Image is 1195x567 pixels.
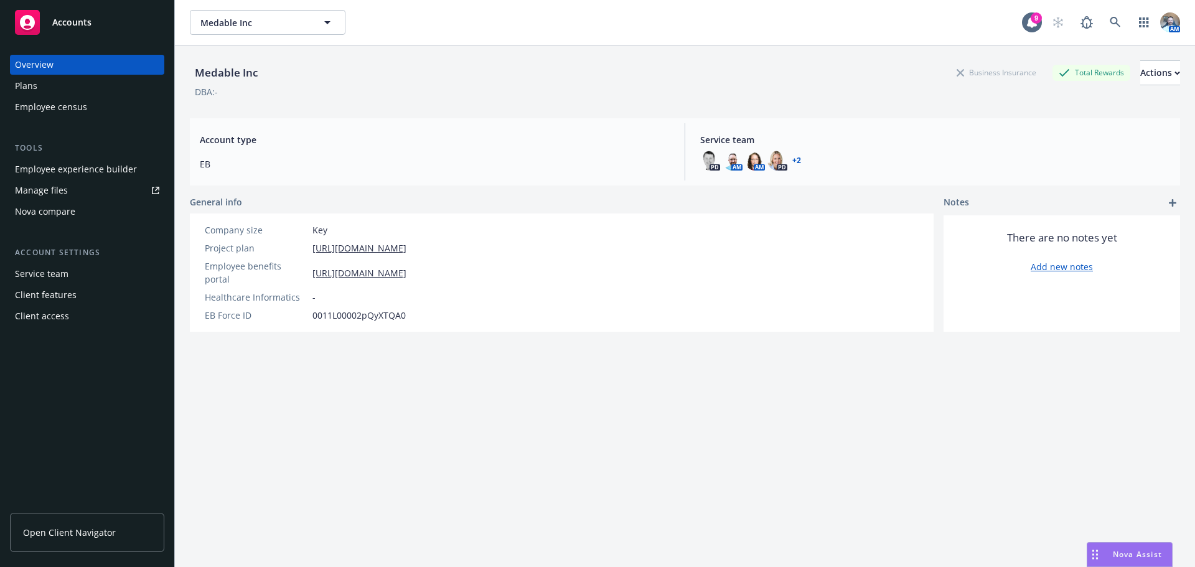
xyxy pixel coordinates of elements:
[15,159,137,179] div: Employee experience builder
[190,10,345,35] button: Medable Inc
[792,157,801,164] a: +2
[205,291,307,304] div: Healthcare Informatics
[1046,10,1071,35] a: Start snowing
[1140,60,1180,85] button: Actions
[1103,10,1128,35] a: Search
[745,151,765,171] img: photo
[15,306,69,326] div: Client access
[1087,542,1173,567] button: Nova Assist
[1132,10,1156,35] a: Switch app
[15,285,77,305] div: Client features
[1160,12,1180,32] img: photo
[1007,230,1117,245] span: There are no notes yet
[190,65,263,81] div: Medable Inc
[944,195,969,210] span: Notes
[205,223,307,237] div: Company size
[195,85,218,98] div: DBA: -
[700,151,720,171] img: photo
[312,223,327,237] span: Key
[10,159,164,179] a: Employee experience builder
[205,260,307,286] div: Employee benefits portal
[1113,549,1162,560] span: Nova Assist
[1165,195,1180,210] a: add
[10,97,164,117] a: Employee census
[1087,543,1103,566] div: Drag to move
[10,246,164,259] div: Account settings
[1074,10,1099,35] a: Report a Bug
[200,16,308,29] span: Medable Inc
[15,264,68,284] div: Service team
[205,309,307,322] div: EB Force ID
[10,55,164,75] a: Overview
[10,76,164,96] a: Plans
[15,202,75,222] div: Nova compare
[10,202,164,222] a: Nova compare
[1052,65,1130,80] div: Total Rewards
[1140,61,1180,85] div: Actions
[312,309,406,322] span: 0011L00002pQyXTQA0
[10,5,164,40] a: Accounts
[312,291,316,304] span: -
[15,76,37,96] div: Plans
[23,526,116,539] span: Open Client Navigator
[950,65,1043,80] div: Business Insurance
[15,97,87,117] div: Employee census
[767,151,787,171] img: photo
[10,306,164,326] a: Client access
[723,151,743,171] img: photo
[1031,12,1042,24] div: 9
[52,17,91,27] span: Accounts
[312,266,406,279] a: [URL][DOMAIN_NAME]
[312,241,406,255] a: [URL][DOMAIN_NAME]
[10,142,164,154] div: Tools
[200,157,670,171] span: EB
[200,133,670,146] span: Account type
[15,55,54,75] div: Overview
[15,180,68,200] div: Manage files
[190,195,242,209] span: General info
[10,285,164,305] a: Client features
[1031,260,1093,273] a: Add new notes
[10,180,164,200] a: Manage files
[205,241,307,255] div: Project plan
[10,264,164,284] a: Service team
[700,133,1170,146] span: Service team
